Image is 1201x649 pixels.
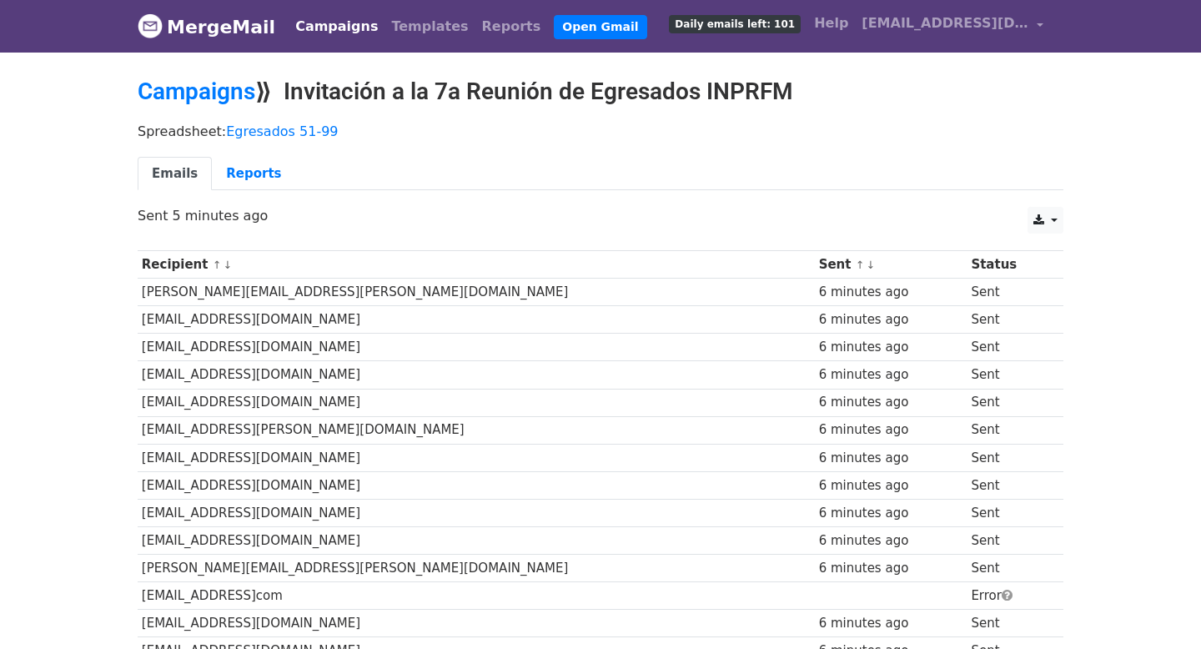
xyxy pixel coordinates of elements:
[819,365,963,385] div: 6 minutes ago
[967,499,1051,526] td: Sent
[967,610,1051,637] td: Sent
[138,582,815,610] td: [EMAIL_ADDRESS]com
[138,157,212,191] a: Emails
[819,338,963,357] div: 6 minutes ago
[212,157,295,191] a: Reports
[289,10,384,43] a: Campaigns
[819,420,963,440] div: 6 minutes ago
[967,416,1051,444] td: Sent
[138,78,1063,106] h2: ⟫ Invitación a la 7a Reunión de Egresados INPRFM
[223,259,232,271] a: ↓
[138,527,815,555] td: [EMAIL_ADDRESS][DOMAIN_NAME]
[866,259,875,271] a: ↓
[138,78,255,105] a: Campaigns
[138,207,1063,224] p: Sent 5 minutes ago
[819,283,963,302] div: 6 minutes ago
[967,389,1051,416] td: Sent
[819,531,963,551] div: 6 minutes ago
[138,471,815,499] td: [EMAIL_ADDRESS][DOMAIN_NAME]
[1118,569,1201,649] iframe: Chat Widget
[819,310,963,330] div: 6 minutes ago
[138,123,1063,140] p: Spreadsheet:
[475,10,548,43] a: Reports
[1118,569,1201,649] div: Widget de chat
[226,123,338,139] a: Egresados 51-99
[384,10,475,43] a: Templates
[138,389,815,416] td: [EMAIL_ADDRESS][DOMAIN_NAME]
[967,555,1051,582] td: Sent
[138,306,815,334] td: [EMAIL_ADDRESS][DOMAIN_NAME]
[967,471,1051,499] td: Sent
[138,13,163,38] img: MergeMail logo
[967,279,1051,306] td: Sent
[554,15,646,39] a: Open Gmail
[862,13,1028,33] span: [EMAIL_ADDRESS][DOMAIN_NAME]
[662,7,807,40] a: Daily emails left: 101
[138,251,815,279] th: Recipient
[138,416,815,444] td: [EMAIL_ADDRESS][PERSON_NAME][DOMAIN_NAME]
[856,259,865,271] a: ↑
[138,9,275,44] a: MergeMail
[967,444,1051,471] td: Sent
[819,476,963,496] div: 6 minutes ago
[967,527,1051,555] td: Sent
[138,444,815,471] td: [EMAIL_ADDRESS][DOMAIN_NAME]
[967,334,1051,361] td: Sent
[807,7,855,40] a: Help
[138,555,815,582] td: [PERSON_NAME][EMAIL_ADDRESS][PERSON_NAME][DOMAIN_NAME]
[819,559,963,578] div: 6 minutes ago
[213,259,222,271] a: ↑
[967,361,1051,389] td: Sent
[138,610,815,637] td: [EMAIL_ADDRESS][DOMAIN_NAME]
[819,393,963,412] div: 6 minutes ago
[819,614,963,633] div: 6 minutes ago
[815,251,967,279] th: Sent
[819,504,963,523] div: 6 minutes ago
[138,334,815,361] td: [EMAIL_ADDRESS][DOMAIN_NAME]
[138,499,815,526] td: [EMAIL_ADDRESS][DOMAIN_NAME]
[138,361,815,389] td: [EMAIL_ADDRESS][DOMAIN_NAME]
[138,279,815,306] td: [PERSON_NAME][EMAIL_ADDRESS][PERSON_NAME][DOMAIN_NAME]
[967,306,1051,334] td: Sent
[967,582,1051,610] td: Error
[967,251,1051,279] th: Status
[819,449,963,468] div: 6 minutes ago
[855,7,1050,46] a: [EMAIL_ADDRESS][DOMAIN_NAME]
[669,15,801,33] span: Daily emails left: 101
